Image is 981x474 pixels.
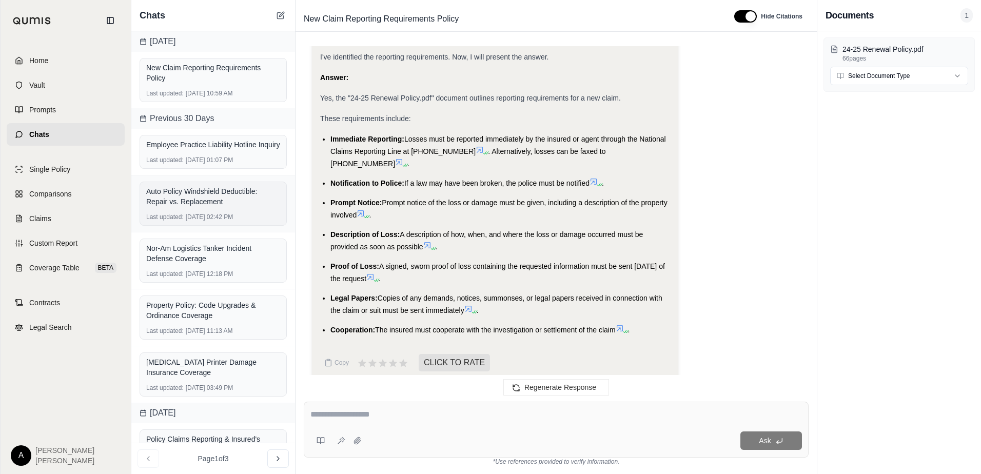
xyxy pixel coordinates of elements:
div: *Use references provided to verify information. [304,458,809,466]
button: Collapse sidebar [102,12,119,29]
span: New Claim Reporting Requirements Policy [300,11,463,27]
span: Proof of Loss: [330,262,379,270]
span: Page 1 of 3 [198,453,229,464]
button: 24-25 Renewal Policy.pdf66pages [830,44,968,63]
div: [DATE] 03:49 PM [146,384,280,392]
span: Chats [29,129,49,140]
div: Policy Claims Reporting & Insured's Duties [146,434,280,455]
span: Custom Report [29,238,77,248]
span: . [602,179,604,187]
div: [DATE] [131,403,295,423]
a: Custom Report [7,232,125,254]
div: New Claim Reporting Requirements Policy [146,63,280,83]
span: Ask [759,437,771,445]
span: Description of Loss: [330,230,400,239]
span: [PERSON_NAME] [35,445,94,456]
button: Copy [320,352,353,373]
span: Legal Search [29,322,72,332]
p: 24-25 Renewal Policy.pdf [842,44,968,54]
span: [PERSON_NAME] [35,456,94,466]
span: . [436,243,438,251]
span: Prompt notice of the loss or damage must be given, including a description of the property involved [330,199,668,219]
span: Yes, the "24-25 Renewal Policy.pdf" document outlines reporting requirements for a new claim. [320,94,621,102]
a: Prompts [7,98,125,121]
div: Edit Title [300,11,722,27]
span: Losses must be reported immediately by the insured or agent through the National Claims Reporting... [330,135,666,155]
span: CLICK TO RATE [419,354,490,371]
span: Last updated: [146,156,184,164]
span: Prompts [29,105,56,115]
a: Coverage TableBETA [7,256,125,279]
h3: Documents [826,8,874,23]
span: Home [29,55,48,66]
span: . [477,306,479,314]
span: The insured must cooperate with the investigation or settlement of the claim [375,326,615,334]
span: Comparisons [29,189,71,199]
a: Home [7,49,125,72]
span: Claims [29,213,51,224]
span: Coverage Table [29,263,80,273]
span: BETA [95,263,116,273]
div: [MEDICAL_DATA] Printer Damage Insurance Coverage [146,357,280,378]
div: Property Policy: Code Upgrades & Ordinance Coverage [146,300,280,321]
span: Vault [29,80,45,90]
span: . Alternatively, losses can be faxed to [PHONE_NUMBER] [330,147,606,168]
span: . [379,274,381,283]
span: . [407,160,409,168]
div: [DATE] 12:18 PM [146,270,280,278]
a: Chats [7,123,125,146]
p: 66 pages [842,54,968,63]
div: [DATE] 11:13 AM [146,327,280,335]
div: Auto Policy Windshield Deductible: Repair vs. Replacement [146,186,280,207]
div: [DATE] 02:42 PM [146,213,280,221]
span: Last updated: [146,89,184,97]
div: A [11,445,31,466]
span: Copies of any demands, notices, summonses, or legal papers received in connection with the claim ... [330,294,662,314]
a: Legal Search [7,316,125,339]
span: 1 [960,8,973,23]
button: Regenerate Response [503,379,609,396]
span: Legal Papers: [330,294,378,302]
img: Qumis Logo [13,17,51,25]
span: Chats [140,8,165,23]
span: Last updated: [146,270,184,278]
span: Cooperation: [330,326,375,334]
a: Comparisons [7,183,125,205]
button: Ask [740,431,802,450]
span: Notification to Police: [330,179,404,187]
span: . [628,326,630,334]
button: New Chat [274,9,287,22]
span: Prompt Notice: [330,199,382,207]
span: Hide Citations [761,12,802,21]
span: Last updated: [146,384,184,392]
div: Previous 30 Days [131,108,295,129]
span: I've identified the reporting requirements. Now, I will present the answer. [320,53,548,61]
span: Last updated: [146,213,184,221]
span: Single Policy [29,164,70,174]
span: These requirements include: [320,114,411,123]
div: [DATE] 01:07 PM [146,156,280,164]
a: Single Policy [7,158,125,181]
a: Claims [7,207,125,230]
div: Nor-Am Logistics Tanker Incident Defense Coverage [146,243,280,264]
span: If a law may have been broken, the police must be notified [404,179,590,187]
a: Vault [7,74,125,96]
div: [DATE] [131,31,295,52]
a: Contracts [7,291,125,314]
span: Immediate Reporting: [330,135,404,143]
span: Last updated: [146,327,184,335]
span: Regenerate Response [524,383,596,391]
strong: Answer: [320,73,348,82]
span: Copy [335,359,349,367]
span: Contracts [29,298,60,308]
div: Employee Practice Liability Hotline Inquiry [146,140,280,150]
span: A description of how, when, and where the loss or damage occurred must be provided as soon as pos... [330,230,643,251]
div: [DATE] 10:59 AM [146,89,280,97]
span: A signed, sworn proof of loss containing the requested information must be sent [DATE] of the req... [330,262,665,283]
span: . [369,211,371,219]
